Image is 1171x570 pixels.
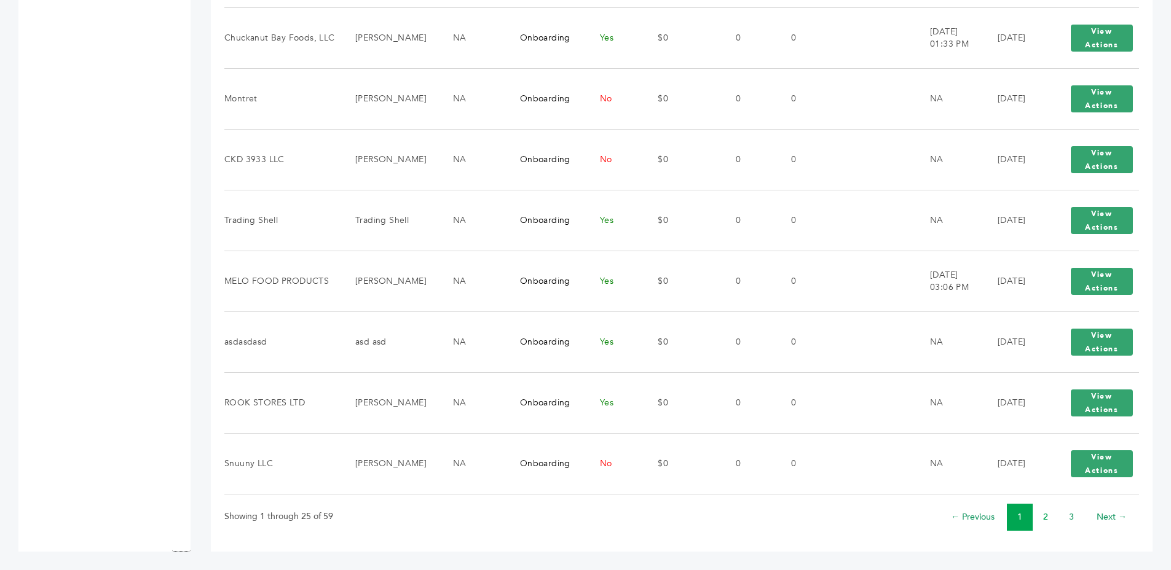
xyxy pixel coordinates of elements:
td: Yes [585,311,642,372]
td: NA [438,190,505,251]
td: Onboarding [505,129,585,190]
td: CKD 3933 LLC [224,129,340,190]
td: 0 [776,7,842,68]
td: NA [915,129,982,190]
td: [DATE] [982,68,1049,129]
td: Onboarding [505,433,585,494]
button: View Actions [1071,389,1133,416]
td: $0 [642,190,720,251]
td: $0 [642,129,720,190]
td: [DATE] [982,7,1049,68]
td: Onboarding [505,372,585,433]
p: Showing 1 through 25 of 59 [224,509,333,524]
td: [PERSON_NAME] [340,129,438,190]
button: View Actions [1071,25,1133,52]
td: Onboarding [505,68,585,129]
td: NA [438,251,505,311]
td: Chuckanut Bay Foods, LLC [224,7,340,68]
td: $0 [642,311,720,372]
td: NA [438,433,505,494]
td: NA [438,68,505,129]
td: 0 [720,190,776,251]
td: asd asd [340,311,438,372]
td: Yes [585,7,642,68]
a: 1 [1017,511,1022,523]
td: [DATE] [982,311,1049,372]
td: NA [915,311,982,372]
td: 0 [776,190,842,251]
td: Yes [585,372,642,433]
td: Onboarding [505,311,585,372]
td: Onboarding [505,190,585,251]
td: 0 [720,372,776,433]
td: 0 [720,129,776,190]
td: [PERSON_NAME] [340,7,438,68]
td: NA [915,68,982,129]
button: View Actions [1071,207,1133,234]
td: NA [915,433,982,494]
td: Trading Shell [224,190,340,251]
button: View Actions [1071,450,1133,477]
td: [DATE] [982,433,1049,494]
td: 0 [720,433,776,494]
td: 0 [776,433,842,494]
td: Onboarding [505,7,585,68]
button: View Actions [1071,329,1133,356]
button: View Actions [1071,146,1133,173]
td: $0 [642,251,720,311]
td: NA [915,372,982,433]
td: NA [438,7,505,68]
td: 0 [720,311,776,372]
td: $0 [642,7,720,68]
td: No [585,433,642,494]
td: Yes [585,251,642,311]
td: 0 [776,251,842,311]
td: asdasdasd [224,311,340,372]
td: NA [438,311,505,372]
td: [PERSON_NAME] [340,433,438,494]
td: $0 [642,68,720,129]
td: [PERSON_NAME] [340,372,438,433]
td: 0 [720,7,776,68]
button: View Actions [1071,85,1133,112]
td: $0 [642,372,720,433]
td: 0 [776,129,842,190]
td: MELO FOOD PRODUCTS [224,251,340,311]
td: 0 [776,311,842,372]
td: Onboarding [505,251,585,311]
td: 0 [720,251,776,311]
a: Next → [1097,511,1127,523]
td: Snuuny LLC [224,433,340,494]
td: No [585,68,642,129]
td: NA [438,129,505,190]
td: [DATE] 01:33 PM [915,7,982,68]
td: Montret [224,68,340,129]
td: [DATE] [982,372,1049,433]
td: [DATE] [982,251,1049,311]
td: [DATE] [982,129,1049,190]
a: 2 [1043,511,1048,523]
td: [PERSON_NAME] [340,68,438,129]
td: [DATE] 03:06 PM [915,251,982,311]
td: NA [915,190,982,251]
td: 0 [720,68,776,129]
td: $0 [642,433,720,494]
button: View Actions [1071,268,1133,295]
td: [PERSON_NAME] [340,251,438,311]
td: NA [438,372,505,433]
td: No [585,129,642,190]
td: 0 [776,68,842,129]
td: ROOK STORES LTD [224,372,340,433]
td: Yes [585,190,642,251]
td: 0 [776,372,842,433]
td: Trading Shell [340,190,438,251]
a: ← Previous [951,511,995,523]
a: 3 [1069,511,1074,523]
td: [DATE] [982,190,1049,251]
